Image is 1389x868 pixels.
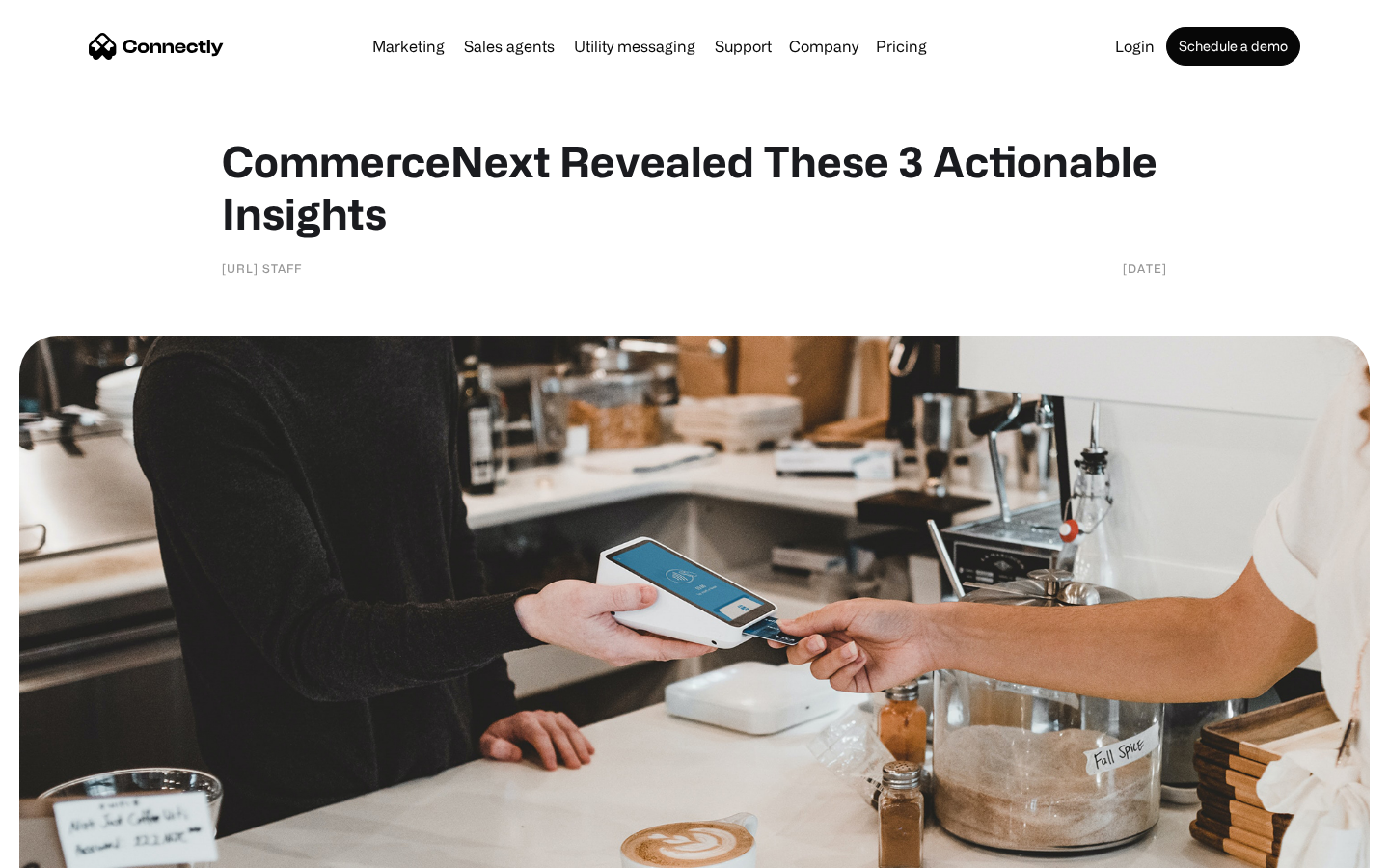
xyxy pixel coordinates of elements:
[566,39,703,54] a: Utility messaging
[222,135,1167,239] h1: CommerceNext Revealed These 3 Actionable Insights
[39,834,116,861] ul: Language list
[868,39,935,54] a: Pricing
[1123,258,1167,278] div: [DATE]
[1166,27,1300,66] a: Schedule a demo
[789,33,858,60] div: Company
[456,39,562,54] a: Sales agents
[365,39,452,54] a: Marketing
[707,39,779,54] a: Support
[222,258,302,278] div: [URL] Staff
[1107,39,1162,54] a: Login
[19,834,116,861] aside: Language selected: English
